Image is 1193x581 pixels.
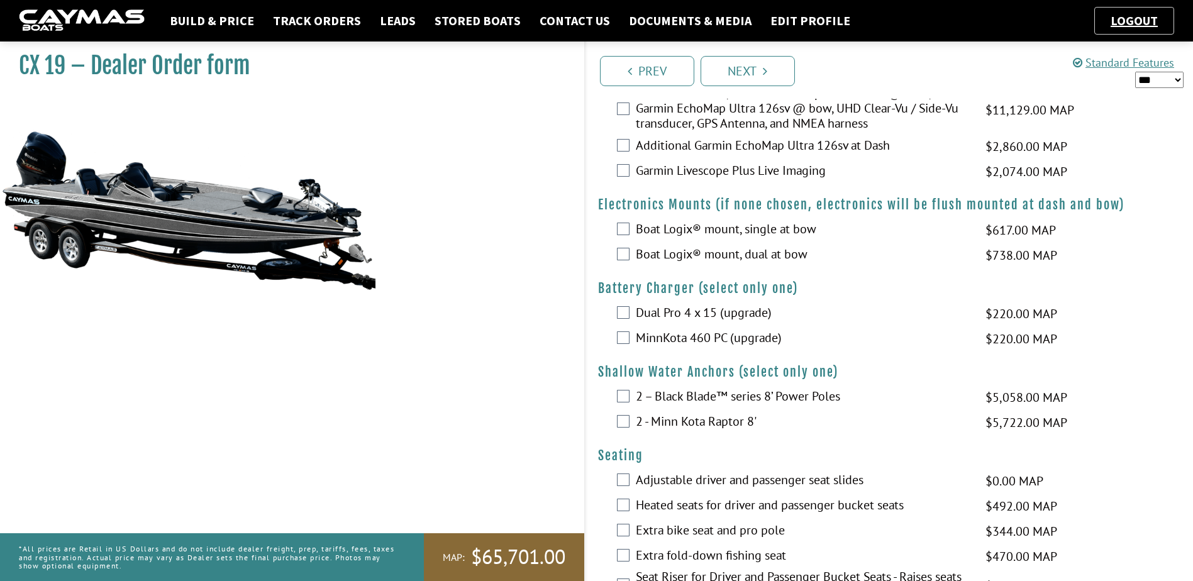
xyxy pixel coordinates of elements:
[1073,55,1174,70] a: Standard Features
[471,544,565,570] span: $65,701.00
[701,56,795,86] a: Next
[636,246,970,265] label: Boat Logix® mount, dual at bow
[985,472,1043,490] span: $0.00 MAP
[636,414,970,432] label: 2 - Minn Kota Raptor 8'
[1104,13,1164,28] a: Logout
[636,472,970,490] label: Adjustable driver and passenger seat slides
[598,280,1181,296] h4: Battery Charger (select only one)
[636,221,970,240] label: Boat Logix® mount, single at bow
[636,86,970,134] label: Garmin Force 50", Garmin EchoMap Ultra 126sv @ dash, Garmin EchoMap Ultra 126sv @ bow, UHD Clear-...
[19,9,145,33] img: caymas-dealer-connect-2ed40d3bc7270c1d8d7ffb4b79bf05adc795679939227970def78ec6f6c03838.gif
[985,137,1067,156] span: $2,860.00 MAP
[623,13,758,29] a: Documents & Media
[636,548,970,566] label: Extra fold-down fishing seat
[985,329,1057,348] span: $220.00 MAP
[267,13,367,29] a: Track Orders
[428,13,527,29] a: Stored Boats
[985,162,1067,181] span: $2,074.00 MAP
[600,56,694,86] a: Prev
[636,497,970,516] label: Heated seats for driver and passenger bucket seats
[985,304,1057,323] span: $220.00 MAP
[636,523,970,541] label: Extra bike seat and pro pole
[598,448,1181,463] h4: Seating
[636,389,970,407] label: 2 – Black Blade™ series 8’ Power Poles
[985,497,1057,516] span: $492.00 MAP
[636,138,970,156] label: Additional Garmin EchoMap Ultra 126sv at Dash
[164,13,260,29] a: Build & Price
[985,522,1057,541] span: $344.00 MAP
[533,13,616,29] a: Contact Us
[636,330,970,348] label: MinnKota 460 PC (upgrade)
[985,413,1067,432] span: $5,722.00 MAP
[19,52,553,80] h1: CX 19 – Dealer Order form
[424,533,584,581] a: MAP:$65,701.00
[985,388,1067,407] span: $5,058.00 MAP
[598,197,1181,213] h4: Electronics Mounts (if none chosen, electronics will be flush mounted at dash and bow)
[374,13,422,29] a: Leads
[598,364,1181,380] h4: Shallow Water Anchors (select only one)
[636,163,970,181] label: Garmin Livescope Plus Live Imaging
[443,551,465,564] span: MAP:
[636,305,970,323] label: Dual Pro 4 x 15 (upgrade)
[985,246,1057,265] span: $738.00 MAP
[985,221,1056,240] span: $617.00 MAP
[19,538,396,576] p: *All prices are Retail in US Dollars and do not include dealer freight, prep, tariffs, fees, taxe...
[764,13,857,29] a: Edit Profile
[985,547,1057,566] span: $470.00 MAP
[985,101,1074,119] span: $11,129.00 MAP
